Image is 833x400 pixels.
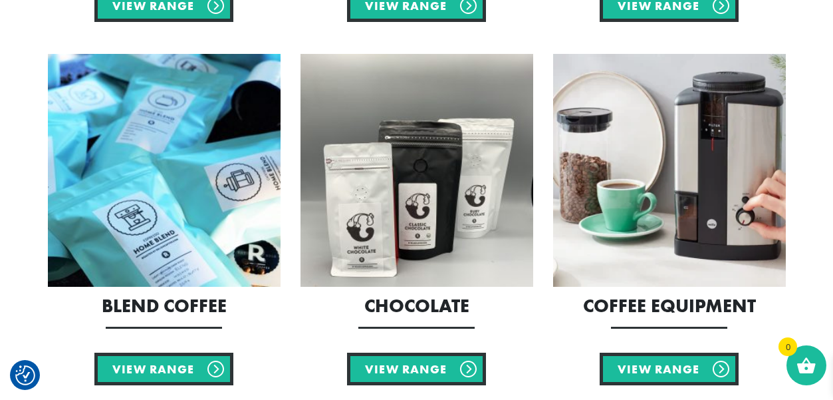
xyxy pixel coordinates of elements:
img: Blend Coffee [48,54,281,287]
a: View Range [347,353,486,385]
h2: Coffee Equipment [553,297,786,315]
a: View Range [94,353,233,385]
a: View Range [600,353,739,385]
img: Chocolate [300,54,533,287]
img: Coffee Equipment [553,54,786,287]
button: Consent Preferences [15,365,35,385]
h2: Blend Coffee [48,297,281,315]
h2: Chocolate [300,297,533,315]
img: Revisit consent button [15,365,35,385]
span: 0 [778,337,797,356]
